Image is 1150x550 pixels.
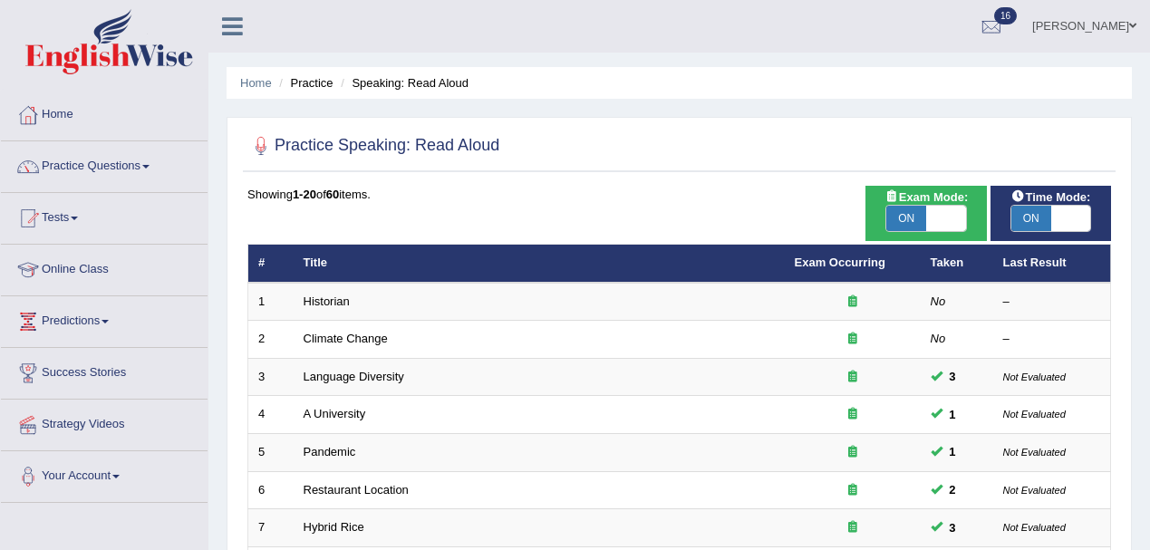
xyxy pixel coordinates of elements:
small: Not Evaluated [1003,447,1066,458]
th: Taken [921,245,993,283]
b: 1-20 [293,188,316,201]
b: 60 [326,188,339,201]
em: No [931,294,946,308]
a: Online Class [1,245,208,290]
small: Not Evaluated [1003,485,1066,496]
a: Historian [304,294,350,308]
div: Exam occurring question [795,331,911,348]
span: You can still take this question [942,367,963,386]
div: – [1003,331,1101,348]
div: Showing of items. [247,186,1111,203]
th: # [248,245,294,283]
em: No [931,332,946,345]
a: Exam Occurring [795,256,885,269]
span: ON [1011,206,1051,231]
th: Last Result [993,245,1111,283]
a: Success Stories [1,348,208,393]
a: Language Diversity [304,370,404,383]
th: Title [294,245,785,283]
td: 3 [248,358,294,396]
span: ON [886,206,926,231]
span: You can still take this question [942,518,963,537]
li: Practice [275,74,333,92]
a: Home [240,76,272,90]
a: Predictions [1,296,208,342]
small: Not Evaluated [1003,371,1066,382]
span: You can still take this question [942,442,963,461]
td: 2 [248,321,294,359]
a: Restaurant Location [304,483,409,497]
a: A University [304,407,366,420]
a: Climate Change [304,332,388,345]
a: Hybrid Rice [304,520,364,534]
span: Time Mode: [1003,188,1097,207]
td: 7 [248,509,294,547]
td: 5 [248,434,294,472]
span: Exam Mode: [877,188,975,207]
small: Not Evaluated [1003,409,1066,420]
a: Tests [1,193,208,238]
a: Strategy Videos [1,400,208,445]
h2: Practice Speaking: Read Aloud [247,132,499,159]
td: 4 [248,396,294,434]
div: Show exams occurring in exams [865,186,986,241]
div: Exam occurring question [795,444,911,461]
a: Your Account [1,451,208,497]
div: Exam occurring question [795,369,911,386]
a: Practice Questions [1,141,208,187]
span: You can still take this question [942,480,963,499]
div: – [1003,294,1101,311]
span: 16 [994,7,1017,24]
td: 1 [248,283,294,321]
div: Exam occurring question [795,482,911,499]
a: Home [1,90,208,135]
div: Exam occurring question [795,406,911,423]
li: Speaking: Read Aloud [336,74,469,92]
div: Exam occurring question [795,294,911,311]
td: 6 [248,471,294,509]
small: Not Evaluated [1003,522,1066,533]
span: You can still take this question [942,405,963,424]
a: Pandemic [304,445,356,458]
div: Exam occurring question [795,519,911,536]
